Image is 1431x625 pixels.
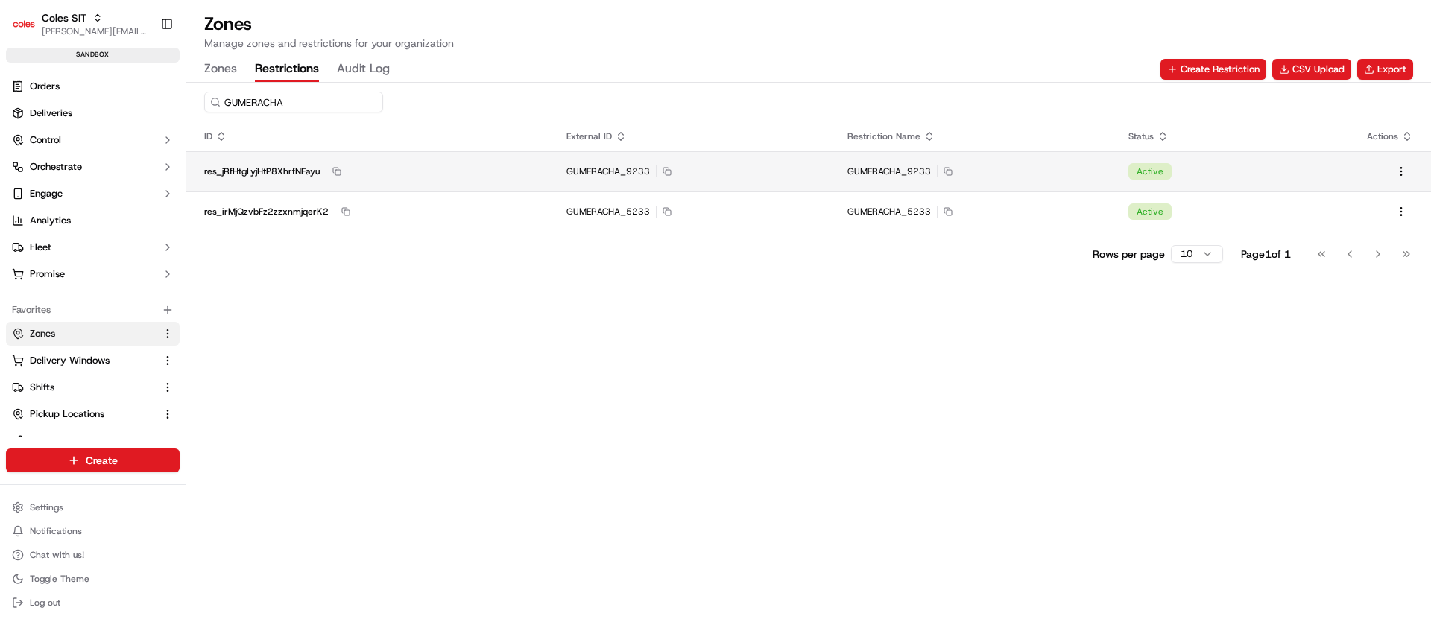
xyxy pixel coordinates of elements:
[12,327,156,340] a: Zones
[6,209,180,232] a: Analytics
[30,549,84,561] span: Chat with us!
[15,142,42,169] img: 1736555255976-a54dd68f-1ca7-489b-9aae-adbdc363a1c4
[6,349,180,372] button: Delivery Windows
[1272,59,1351,80] button: CSV Upload
[1160,59,1266,80] button: Create Restriction
[204,206,329,218] span: res_irMjQzvbFz2zzxnmjqerK2
[30,573,89,585] span: Toggle Theme
[6,568,180,589] button: Toggle Theme
[30,187,63,200] span: Engage
[30,216,114,231] span: Knowledge Base
[9,210,120,237] a: 📗Knowledge Base
[30,267,65,281] span: Promise
[30,80,60,93] span: Orders
[847,130,1093,142] div: Restriction Name
[30,160,82,174] span: Orchestrate
[253,147,271,165] button: Start new chat
[1128,163,1172,180] div: Active
[30,354,110,367] span: Delivery Windows
[847,206,931,218] span: GUMERACHA_5233
[6,521,180,542] button: Notifications
[566,130,812,142] div: External ID
[847,165,931,177] span: GUMERACHA_9233
[12,381,156,394] a: Shifts
[6,262,180,286] button: Promise
[51,157,189,169] div: We're available if you need us!
[105,252,180,264] a: Powered byPylon
[30,381,54,394] span: Shifts
[337,57,390,82] button: Audit Log
[30,407,104,421] span: Pickup Locations
[1241,247,1291,261] div: Page 1 of 1
[42,25,148,37] button: [PERSON_NAME][EMAIL_ADDRESS][DOMAIN_NAME]
[51,142,244,157] div: Start new chat
[148,253,180,264] span: Pylon
[30,501,63,513] span: Settings
[30,327,55,340] span: Zones
[30,525,82,537] span: Notifications
[204,92,383,112] input: Search for a restriction
[6,402,180,426] button: Pickup Locations
[6,48,180,63] div: sandbox
[566,206,650,218] span: GUMERACHA_5233
[6,101,180,125] a: Deliveries
[86,453,118,468] span: Create
[255,57,319,82] button: Restrictions
[6,155,180,179] button: Orchestrate
[30,241,51,254] span: Fleet
[1128,203,1172,220] div: Active
[6,429,180,453] button: Request Logs
[12,12,36,36] img: Coles SIT
[30,597,60,609] span: Log out
[39,96,268,112] input: Got a question? Start typing here...
[6,375,180,399] button: Shifts
[6,6,154,42] button: Coles SITColes SIT[PERSON_NAME][EMAIL_ADDRESS][DOMAIN_NAME]
[30,214,71,227] span: Analytics
[6,74,180,98] a: Orders
[6,182,180,206] button: Engage
[12,354,156,367] a: Delivery Windows
[12,407,156,421] a: Pickup Locations
[6,592,180,613] button: Log out
[6,322,180,346] button: Zones
[6,298,180,322] div: Favorites
[12,434,156,448] a: Request Logs
[6,128,180,152] button: Control
[6,497,180,518] button: Settings
[1093,247,1165,261] p: Rows per page
[30,434,89,448] span: Request Logs
[15,218,27,229] div: 📗
[566,165,650,177] span: GUMERACHA_9233
[141,216,239,231] span: API Documentation
[204,57,237,82] button: Zones
[42,10,86,25] button: Coles SIT
[15,15,45,45] img: Nash
[6,545,180,565] button: Chat with us!
[204,12,1413,36] h1: Zones
[6,448,180,472] button: Create
[120,210,245,237] a: 💻API Documentation
[30,107,72,120] span: Deliveries
[1357,59,1413,80] button: Export
[204,165,320,177] span: res_jRfHtgLyjHtP8XhrfNEayu
[30,133,61,147] span: Control
[126,218,138,229] div: 💻
[1128,130,1250,142] div: Status
[204,130,531,142] div: ID
[6,235,180,259] button: Fleet
[204,36,1413,51] p: Manage zones and restrictions for your organization
[1286,130,1413,142] div: Actions
[15,60,271,83] p: Welcome 👋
